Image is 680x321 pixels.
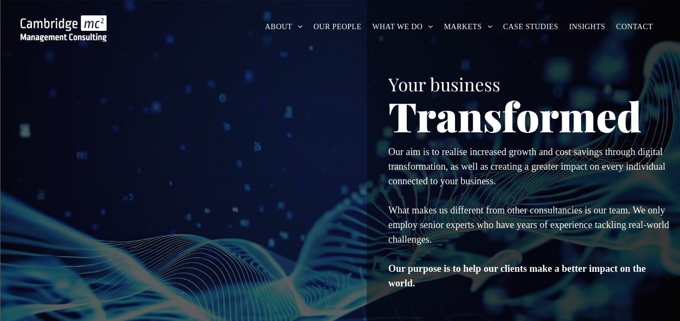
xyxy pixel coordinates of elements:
[388,146,665,186] span: Our aim is to realise increased growth and cost savings through digital transformation, as well a...
[388,263,646,289] strong: Our purpose is to help our clients make a better impact on the world.
[611,18,658,35] a: CONTACT
[388,89,642,143] span: Transformed
[388,205,669,245] span: What makes us different from other consultancies is our team. We only employ senior experts who h...
[21,15,107,42] img: Go to Homepage
[498,18,564,35] a: CASE STUDIES
[439,18,498,35] a: MARKETS
[388,72,500,96] span: Your business
[564,18,611,35] a: INSIGHTS
[308,18,367,35] a: OUR PEOPLE
[260,18,308,35] a: ABOUT
[367,18,439,35] a: WHAT WE DO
